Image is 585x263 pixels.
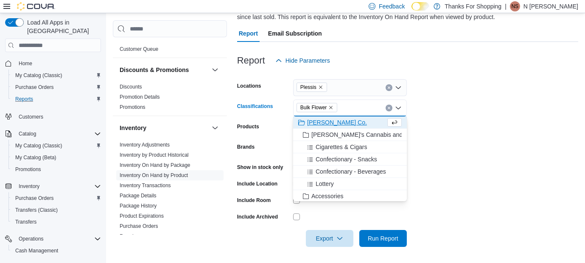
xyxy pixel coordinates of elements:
[8,204,104,216] button: Transfers (Classic)
[293,116,407,129] button: [PERSON_NAME] Co.
[316,180,334,188] span: Lottery
[8,245,104,257] button: Cash Management
[2,233,104,245] button: Operations
[15,234,47,244] button: Operations
[19,183,39,190] span: Inventory
[386,105,392,111] button: Clear input
[120,46,158,52] a: Customer Queue
[316,143,367,151] span: Cigarettes & Cigars
[237,123,259,130] label: Products
[15,129,101,139] span: Catalog
[293,178,407,190] button: Lottery
[120,104,146,110] a: Promotions
[237,83,261,89] label: Locations
[120,94,160,100] a: Promotion Details
[15,58,36,69] a: Home
[120,213,164,219] span: Product Expirations
[12,82,101,92] span: Purchase Orders
[15,195,54,202] span: Purchase Orders
[510,1,520,11] div: N Spence
[8,192,104,204] button: Purchase Orders
[113,82,227,116] div: Discounts & Promotions
[395,84,402,91] button: Open list of options
[15,166,41,173] span: Promotions
[306,230,353,247] button: Export
[12,94,36,104] a: Reports
[237,144,255,150] label: Brands
[12,217,101,227] span: Transfers
[237,103,273,110] label: Classifications
[293,166,407,178] button: Confectionary - Beverages
[293,141,407,153] button: Cigarettes & Cigars
[293,190,407,202] button: Accessories
[318,85,323,90] button: Remove Plessis from selection in this group
[120,193,157,199] a: Package Details
[120,183,171,188] a: Inventory Transactions
[19,60,32,67] span: Home
[120,182,171,189] span: Inventory Transactions
[15,72,62,79] span: My Catalog (Classic)
[297,83,327,92] span: Plessis
[12,217,40,227] a: Transfers
[120,233,138,239] a: Reorder
[15,96,33,102] span: Reports
[12,193,101,203] span: Purchase Orders
[505,1,507,11] p: |
[311,230,348,247] span: Export
[12,193,57,203] a: Purchase Orders
[15,207,58,213] span: Transfers (Classic)
[120,172,188,178] a: Inventory On Hand by Product
[12,141,101,151] span: My Catalog (Classic)
[120,124,146,132] h3: Inventory
[120,152,189,158] span: Inventory by Product Historical
[15,112,47,122] a: Customers
[120,152,189,158] a: Inventory by Product Historical
[445,1,501,11] p: Thanks For Shopping
[12,164,101,174] span: Promotions
[12,152,60,163] a: My Catalog (Beta)
[311,192,343,200] span: Accessories
[12,70,66,80] a: My Catalog (Classic)
[237,55,265,66] h3: Report
[15,142,62,149] span: My Catalog (Classic)
[379,2,405,11] span: Feedback
[210,123,220,133] button: Inventory
[8,140,104,152] button: My Catalog (Classic)
[15,84,54,91] span: Purchase Orders
[15,234,101,244] span: Operations
[120,192,157,199] span: Package Details
[12,246,62,256] a: Cash Management
[316,155,377,163] span: Confectionary - Snacks
[2,128,104,140] button: Catalog
[120,223,158,229] a: Purchase Orders
[19,130,36,137] span: Catalog
[293,129,407,141] button: [PERSON_NAME]'s Cannabis and Munchie Market
[8,69,104,81] button: My Catalog (Classic)
[268,25,322,42] span: Email Subscription
[237,180,277,187] label: Include Location
[239,25,258,42] span: Report
[368,234,398,243] span: Run Report
[286,56,330,65] span: Hide Parameters
[120,213,164,219] a: Product Expirations
[523,1,578,11] p: N [PERSON_NAME]
[12,246,101,256] span: Cash Management
[113,44,227,58] div: Customer
[120,172,188,179] span: Inventory On Hand by Product
[297,103,338,112] span: Bulk Flower
[24,18,101,35] span: Load All Apps in [GEOGRAPHIC_DATA]
[12,152,101,163] span: My Catalog (Beta)
[300,103,327,112] span: Bulk Flower
[120,233,138,240] span: Reorder
[386,84,392,91] button: Clear input
[120,84,142,90] a: Discounts
[272,52,333,69] button: Hide Parameters
[311,130,447,139] span: [PERSON_NAME]'s Cannabis and Munchie Market
[359,230,407,247] button: Run Report
[12,141,66,151] a: My Catalog (Classic)
[210,65,220,75] button: Discounts & Promotions
[120,124,208,132] button: Inventory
